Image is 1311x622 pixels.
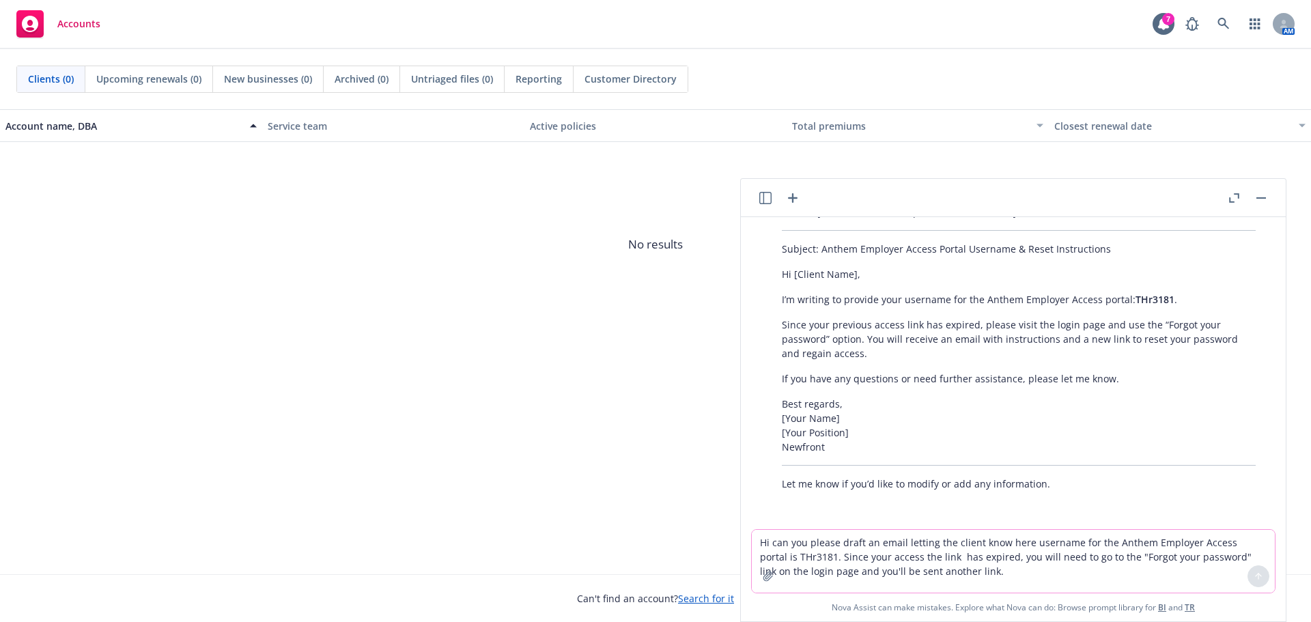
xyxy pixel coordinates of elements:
[577,591,734,606] span: Can't find an account?
[262,109,524,142] button: Service team
[782,267,1256,281] p: Hi [Client Name],
[411,72,493,86] span: Untriaged files (0)
[792,119,1028,133] div: Total premiums
[832,593,1195,621] span: Nova Assist can make mistakes. Explore what Nova can do: Browse prompt library for and
[678,592,734,605] a: Search for it
[1162,13,1174,25] div: 7
[516,72,562,86] span: Reporting
[5,119,242,133] div: Account name, DBA
[584,72,677,86] span: Customer Directory
[1136,293,1174,306] span: THr3181
[1185,602,1195,613] a: TR
[782,317,1256,361] p: Since your previous access link has expired, please visit the login page and use the “Forgot your...
[782,292,1256,307] p: I’m writing to provide your username for the Anthem Employer Access portal: .
[1054,119,1291,133] div: Closest renewal date
[530,119,781,133] div: Active policies
[782,242,1256,256] p: Subject: Anthem Employer Access Portal Username & Reset Instructions
[787,109,1049,142] button: Total premiums
[1158,602,1166,613] a: BI
[1210,10,1237,38] a: Search
[224,72,312,86] span: New businesses (0)
[28,72,74,86] span: Clients (0)
[268,119,519,133] div: Service team
[1179,10,1206,38] a: Report a Bug
[782,397,1256,454] p: Best regards, [Your Name] [Your Position] Newfront
[524,109,787,142] button: Active policies
[1241,10,1269,38] a: Switch app
[1049,109,1311,142] button: Closest renewal date
[782,477,1256,491] p: Let me know if you’d like to modify or add any information.
[11,5,106,43] a: Accounts
[335,72,389,86] span: Archived (0)
[57,18,100,29] span: Accounts
[96,72,201,86] span: Upcoming renewals (0)
[782,371,1256,386] p: If you have any questions or need further assistance, please let me know.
